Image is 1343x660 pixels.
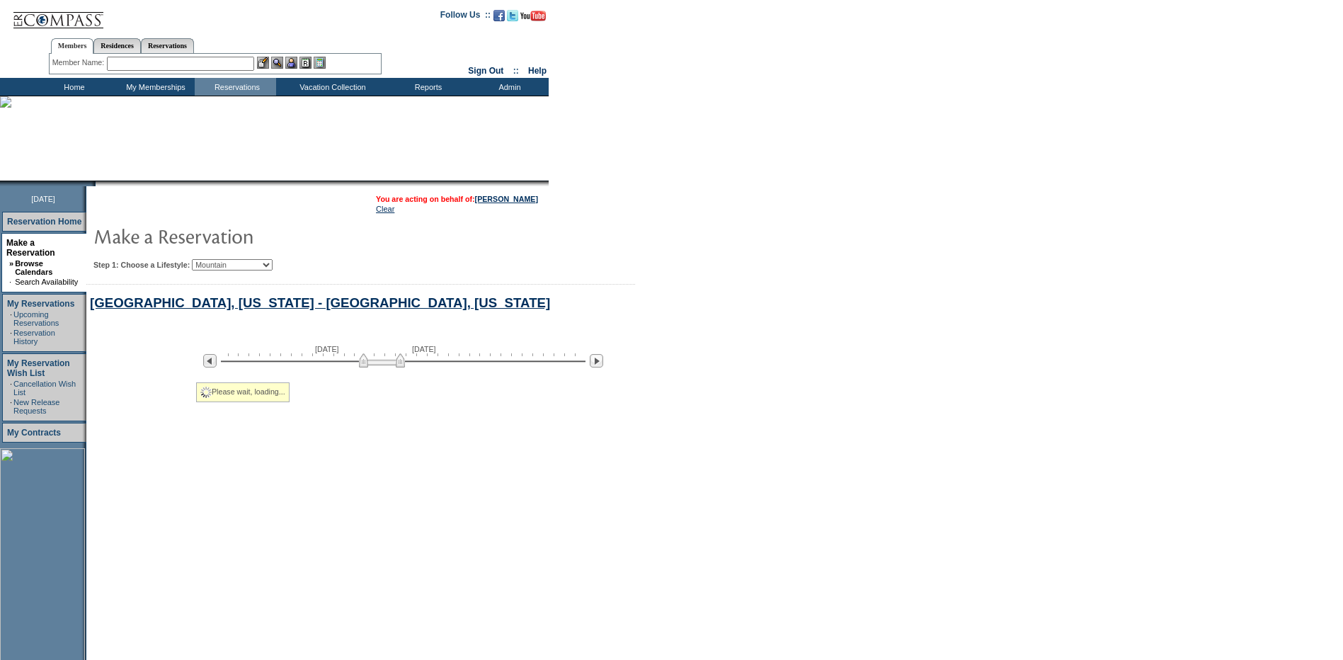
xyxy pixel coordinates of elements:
a: Reservation Home [7,217,81,227]
td: · [9,278,13,286]
td: · [10,398,12,415]
a: Help [528,66,547,76]
a: Search Availability [15,278,78,286]
img: b_calculator.gif [314,57,326,69]
td: Follow Us :: [440,8,491,25]
td: Vacation Collection [276,78,386,96]
img: b_edit.gif [257,57,269,69]
a: [GEOGRAPHIC_DATA], [US_STATE] - [GEOGRAPHIC_DATA], [US_STATE] [90,295,550,310]
td: · [10,329,12,346]
span: [DATE] [412,345,436,353]
img: Become our fan on Facebook [493,10,505,21]
span: You are acting on behalf of: [376,195,538,203]
span: [DATE] [315,345,339,353]
a: Follow us on Twitter [507,14,518,23]
img: Impersonate [285,57,297,69]
td: Home [32,78,113,96]
img: Reservations [299,57,312,69]
a: New Release Requests [13,398,59,415]
a: Clear [376,205,394,213]
img: Follow us on Twitter [507,10,518,21]
img: blank.gif [96,181,97,186]
a: Cancellation Wish List [13,380,76,397]
b: Step 1: Choose a Lifestyle: [93,261,190,269]
a: Reservations [141,38,194,53]
a: Upcoming Reservations [13,310,59,327]
img: Next [590,354,603,368]
div: Please wait, loading... [196,382,290,402]
img: spinner2.gif [200,387,212,398]
span: [DATE] [31,195,55,203]
td: · [10,310,12,327]
a: My Contracts [7,428,61,438]
td: Admin [467,78,549,96]
img: Previous [203,354,217,368]
a: Reservation History [13,329,55,346]
a: Sign Out [468,66,503,76]
a: Subscribe to our YouTube Channel [520,14,546,23]
img: View [271,57,283,69]
td: · [10,380,12,397]
a: My Reservations [7,299,74,309]
img: pgTtlMakeReservation.gif [93,222,377,250]
a: Members [51,38,94,54]
img: Subscribe to our YouTube Channel [520,11,546,21]
td: Reservations [195,78,276,96]
b: » [9,259,13,268]
a: Become our fan on Facebook [493,14,505,23]
a: Residences [93,38,141,53]
div: Member Name: [52,57,107,69]
a: [PERSON_NAME] [475,195,538,203]
a: My Reservation Wish List [7,358,70,378]
img: promoShadowLeftCorner.gif [91,181,96,186]
a: Make a Reservation [6,238,55,258]
a: Browse Calendars [15,259,52,276]
td: My Memberships [113,78,195,96]
span: :: [513,66,519,76]
td: Reports [386,78,467,96]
